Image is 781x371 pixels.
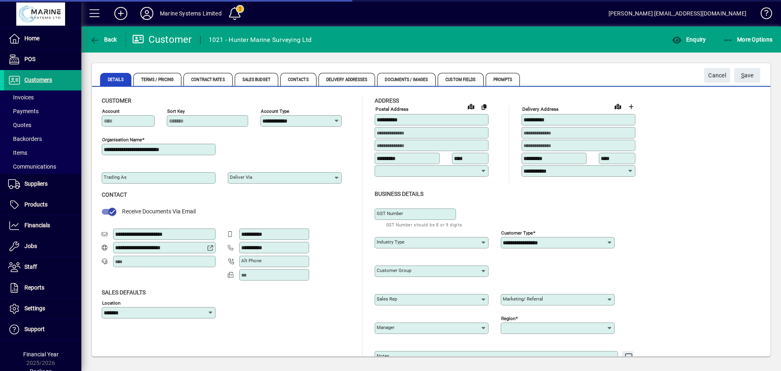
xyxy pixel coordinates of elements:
[708,69,726,82] span: Cancel
[4,146,81,160] a: Items
[24,222,50,228] span: Financials
[100,73,131,86] span: Details
[160,7,222,20] div: Marine Systems Limited
[8,122,31,128] span: Quotes
[609,7,746,20] div: [PERSON_NAME] [EMAIL_ADDRESS][DOMAIN_NAME]
[4,90,81,104] a: Invoices
[377,211,403,216] mat-label: GST Number
[377,268,411,273] mat-label: Customer group
[741,69,754,82] span: ave
[102,97,131,104] span: Customer
[8,163,56,170] span: Communications
[734,68,760,83] button: Save
[4,195,81,215] a: Products
[90,36,117,43] span: Back
[375,97,399,104] span: Address
[235,73,278,86] span: Sales Budget
[209,33,312,46] div: 1021 - Hunter Marine Surveying Ltd
[501,230,533,235] mat-label: Customer type
[704,68,730,83] button: Cancel
[319,73,375,86] span: Delivery Addresses
[4,236,81,257] a: Jobs
[377,239,404,245] mat-label: Industry type
[4,319,81,340] a: Support
[438,73,483,86] span: Custom Fields
[134,6,160,21] button: Profile
[108,6,134,21] button: Add
[102,289,146,296] span: Sales defaults
[4,132,81,146] a: Backorders
[4,160,81,173] a: Communications
[8,149,27,156] span: Items
[4,49,81,70] a: POS
[501,315,515,321] mat-label: Region
[4,118,81,132] a: Quotes
[133,73,182,86] span: Terms / Pricing
[24,77,52,83] span: Customers
[261,108,289,114] mat-label: Account Type
[672,36,706,43] span: Enquiry
[24,243,37,249] span: Jobs
[4,174,81,194] a: Suppliers
[721,32,775,47] button: More Options
[24,305,45,312] span: Settings
[624,100,637,113] button: Choose address
[24,35,39,42] span: Home
[24,56,35,62] span: POS
[377,73,436,86] span: Documents / Images
[478,100,491,113] button: Copy to Delivery address
[102,108,120,114] mat-label: Account
[122,208,196,215] span: Receive Documents Via Email
[386,220,462,229] mat-hint: GST Number should be 8 or 9 digits
[465,100,478,113] a: View on map
[102,137,142,143] mat-label: Organisation name
[230,174,252,180] mat-label: Deliver via
[23,351,59,358] span: Financial Year
[102,191,127,198] span: Contact
[4,215,81,236] a: Financials
[102,300,120,305] mat-label: Location
[670,32,708,47] button: Enquiry
[611,100,624,113] a: View on map
[88,32,119,47] button: Back
[183,73,232,86] span: Contract Rates
[81,32,126,47] app-page-header-button: Back
[24,326,45,332] span: Support
[4,299,81,319] a: Settings
[4,278,81,298] a: Reports
[503,296,543,302] mat-label: Marketing/ Referral
[4,104,81,118] a: Payments
[24,284,44,291] span: Reports
[741,72,744,79] span: S
[377,325,395,330] mat-label: Manager
[377,353,389,359] mat-label: Notes
[8,136,42,142] span: Backorders
[723,36,773,43] span: More Options
[24,180,48,187] span: Suppliers
[377,296,397,302] mat-label: Sales rep
[486,73,520,86] span: Prompts
[104,174,127,180] mat-label: Trading as
[8,108,39,114] span: Payments
[132,33,192,46] div: Customer
[4,29,81,49] a: Home
[24,201,48,208] span: Products
[755,2,771,28] a: Knowledge Base
[241,258,262,263] mat-label: Alt Phone
[167,108,185,114] mat-label: Sort key
[8,94,34,101] span: Invoices
[280,73,316,86] span: Contacts
[375,191,423,197] span: Business details
[4,257,81,277] a: Staff
[24,263,37,270] span: Staff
